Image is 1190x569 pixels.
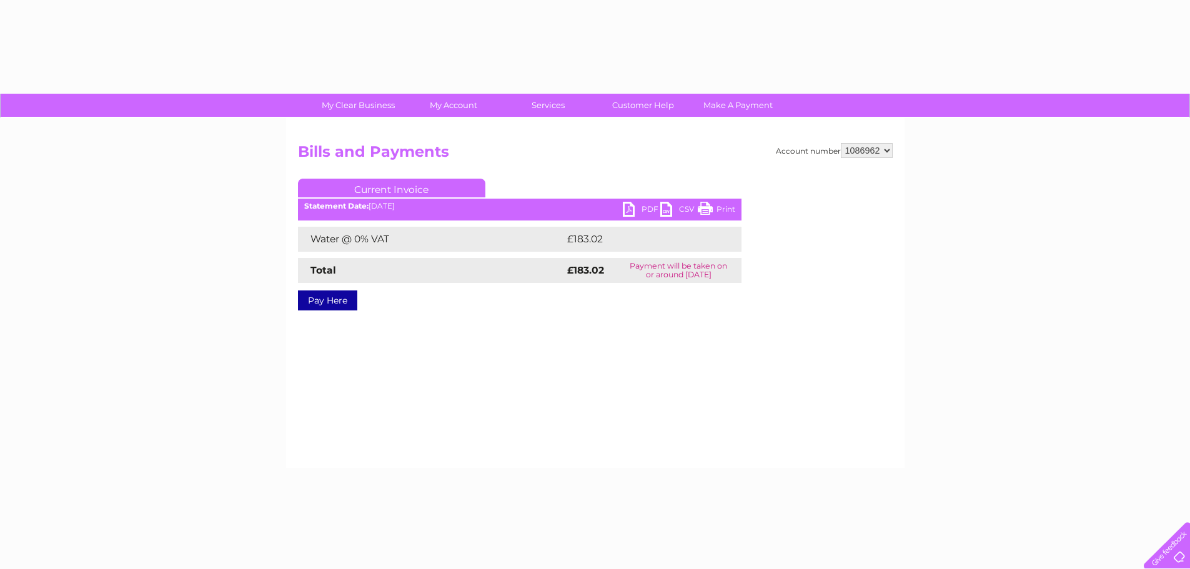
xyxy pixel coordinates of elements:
[776,143,893,158] div: Account number
[616,258,741,283] td: Payment will be taken on or around [DATE]
[402,94,505,117] a: My Account
[497,94,600,117] a: Services
[660,202,698,220] a: CSV
[592,94,695,117] a: Customer Help
[304,201,369,210] b: Statement Date:
[698,202,735,220] a: Print
[623,202,660,220] a: PDF
[310,264,336,276] strong: Total
[298,290,357,310] a: Pay Here
[298,179,485,197] a: Current Invoice
[298,202,741,210] div: [DATE]
[564,227,718,252] td: £183.02
[687,94,790,117] a: Make A Payment
[298,227,564,252] td: Water @ 0% VAT
[307,94,410,117] a: My Clear Business
[298,143,893,167] h2: Bills and Payments
[567,264,604,276] strong: £183.02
